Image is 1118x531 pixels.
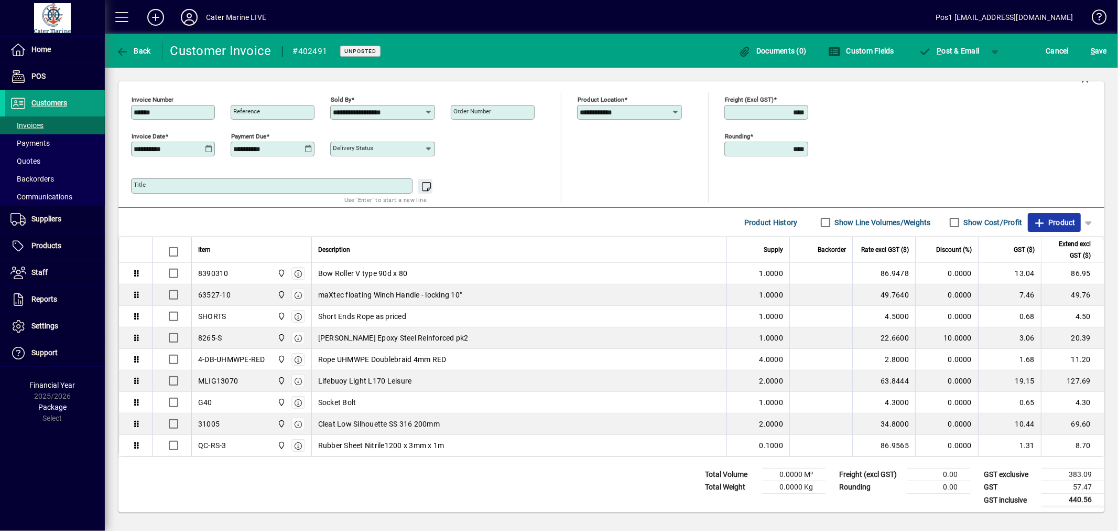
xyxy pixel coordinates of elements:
td: 0.00 [907,469,970,481]
span: Rate excl GST ($) [861,244,909,256]
td: 0.0000 Kg [763,481,826,494]
label: Show Cost/Profit [962,217,1023,228]
div: Pos1 [EMAIL_ADDRESS][DOMAIN_NAME] [936,9,1073,26]
td: Total Volume [700,469,763,481]
a: Suppliers [5,206,105,232]
button: Product History [740,213,802,232]
td: 11.20 [1041,349,1104,370]
div: 8390310 [198,268,229,279]
div: 4.3000 [859,397,909,408]
td: 8.70 [1041,435,1104,456]
label: Show Line Volumes/Weights [833,217,931,228]
span: Staff [31,268,48,277]
div: 34.8000 [859,419,909,429]
td: GST [979,481,1041,494]
span: Backorders [10,175,54,183]
td: 383.09 [1041,469,1104,481]
button: Back [113,41,154,60]
span: Item [198,244,211,256]
span: Financial Year [30,381,75,389]
td: 4.50 [1041,306,1104,327]
td: Rounding [834,481,907,494]
span: POS [31,72,46,80]
span: S [1091,47,1095,55]
td: 127.69 [1041,370,1104,392]
mat-label: Order number [453,108,491,115]
mat-label: Delivery status [333,144,373,152]
td: 0.0000 [915,413,978,435]
td: 20.39 [1041,327,1104,349]
div: 31005 [198,419,220,429]
span: Back [116,47,151,55]
td: 0.0000 [915,284,978,306]
span: Cater Marine [275,440,287,451]
span: 1.0000 [759,290,784,300]
span: Suppliers [31,215,61,223]
span: Products [31,241,61,250]
div: 4.5000 [859,311,909,322]
td: 10.0000 [915,327,978,349]
div: Customer Invoice [170,43,272,59]
button: Profile [172,8,206,27]
td: 57.47 [1041,481,1104,494]
a: POS [5,63,105,90]
td: GST exclusive [979,469,1041,481]
a: Home [5,37,105,63]
span: P [937,47,942,55]
div: 22.6600 [859,333,909,343]
mat-label: Invoice date [132,133,165,140]
a: Staff [5,260,105,286]
td: 0.0000 [915,435,978,456]
td: 49.76 [1041,284,1104,306]
td: 0.65 [978,392,1041,413]
span: 4.0000 [759,354,784,365]
span: Support [31,348,58,357]
button: Custom Fields [826,41,897,60]
div: QC-RS-3 [198,440,226,451]
span: ave [1091,43,1107,59]
span: ost & Email [919,47,980,55]
td: GST inclusive [979,494,1041,507]
a: Products [5,233,105,259]
a: Invoices [5,116,105,134]
button: Save [1088,41,1110,60]
td: 3.06 [978,327,1041,349]
mat-label: Title [134,181,146,188]
a: Knowledge Base [1084,2,1105,36]
span: Cater Marine [275,354,287,365]
span: Package [38,403,67,411]
span: 0.1000 [759,440,784,451]
td: 19.15 [978,370,1041,392]
div: #402491 [293,43,328,60]
a: Payments [5,134,105,152]
div: SHORTS [198,311,226,322]
span: Quotes [10,157,40,165]
div: 2.8000 [859,354,909,365]
mat-label: Reference [233,108,260,115]
a: Backorders [5,170,105,188]
span: Rope UHMWPE Doublebraid 4mm RED [318,354,447,365]
span: 1.0000 [759,397,784,408]
span: maXtec floating Winch Handle - locking 10" [318,290,462,300]
span: Home [31,45,51,54]
a: Support [5,340,105,366]
td: 4.30 [1041,392,1104,413]
span: [PERSON_NAME] Epoxy Steel Reinforced pk2 [318,333,469,343]
td: 440.56 [1041,494,1104,507]
td: 10.44 [978,413,1041,435]
span: GST ($) [1014,244,1035,256]
td: 1.31 [978,435,1041,456]
td: 0.00 [907,481,970,494]
span: Cater Marine [275,289,287,301]
div: Cater Marine LIVE [206,9,266,26]
span: 1.0000 [759,333,784,343]
mat-label: Freight (excl GST) [725,96,774,103]
span: Description [318,244,350,256]
span: Product [1033,214,1076,231]
td: 0.0000 [915,370,978,392]
span: Cancel [1046,43,1069,59]
span: Cater Marine [275,311,287,322]
span: Backorder [818,244,846,256]
td: Freight (excl GST) [834,469,907,481]
span: Bow Roller V type 90d x 80 [318,268,408,279]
